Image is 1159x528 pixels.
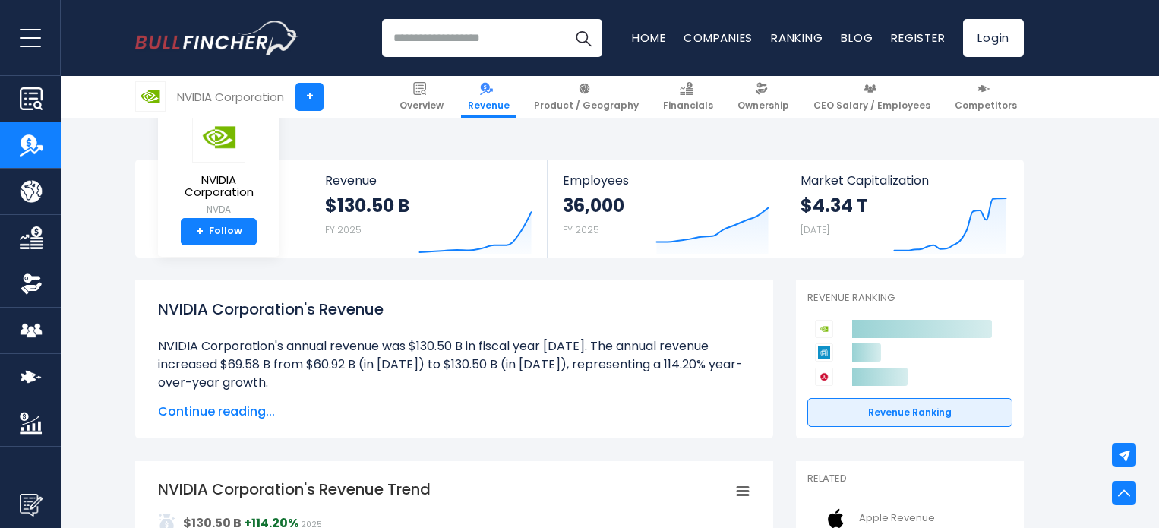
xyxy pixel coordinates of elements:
span: Employees [563,173,769,188]
strong: 36,000 [563,194,624,217]
div: NVIDIA Corporation [177,88,284,106]
li: NVIDIA Corporation's annual revenue was $130.50 B in fiscal year [DATE]. The annual revenue incre... [158,337,750,392]
span: Market Capitalization [801,173,1007,188]
span: NVIDIA Corporation [170,174,267,199]
small: FY 2025 [325,223,362,236]
img: NVIDIA Corporation competitors logo [815,320,833,338]
a: Market Capitalization $4.34 T [DATE] [785,160,1022,258]
span: Ownership [737,100,789,112]
strong: $130.50 B [325,194,409,217]
strong: $4.34 T [801,194,868,217]
p: Related [807,473,1012,485]
button: Search [564,19,602,57]
a: Revenue Ranking [807,398,1012,427]
a: + [295,83,324,111]
img: Broadcom competitors logo [815,368,833,386]
a: Revenue [461,76,516,118]
a: Financials [656,76,720,118]
p: Revenue Ranking [807,292,1012,305]
a: Revenue $130.50 B FY 2025 [310,160,548,258]
a: Companies [684,30,753,46]
span: CEO Salary / Employees [813,100,930,112]
small: FY 2025 [563,223,599,236]
span: Product / Geography [534,100,639,112]
span: Revenue [325,173,532,188]
img: NVDA logo [136,82,165,111]
img: Bullfincher logo [135,21,299,55]
a: Overview [393,76,450,118]
a: +Follow [181,218,257,245]
small: NVDA [170,203,267,217]
small: [DATE] [801,223,829,236]
img: NVDA logo [192,112,245,163]
img: Applied Materials competitors logo [815,343,833,362]
strong: + [196,225,204,239]
a: Blog [841,30,873,46]
a: Product / Geography [527,76,646,118]
a: Home [632,30,665,46]
a: Employees 36,000 FY 2025 [548,160,784,258]
span: Financials [663,100,713,112]
a: Register [891,30,945,46]
a: Competitors [948,76,1024,118]
a: CEO Salary / Employees [807,76,937,118]
a: Ownership [731,76,796,118]
tspan: NVIDIA Corporation's Revenue Trend [158,479,431,500]
a: Ranking [771,30,823,46]
h1: NVIDIA Corporation's Revenue [158,298,750,321]
a: Login [963,19,1024,57]
span: Continue reading... [158,403,750,421]
img: Ownership [20,273,43,296]
span: Revenue [468,100,510,112]
a: Go to homepage [135,21,298,55]
span: Competitors [955,100,1017,112]
span: Overview [399,100,444,112]
a: NVIDIA Corporation NVDA [169,111,268,218]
